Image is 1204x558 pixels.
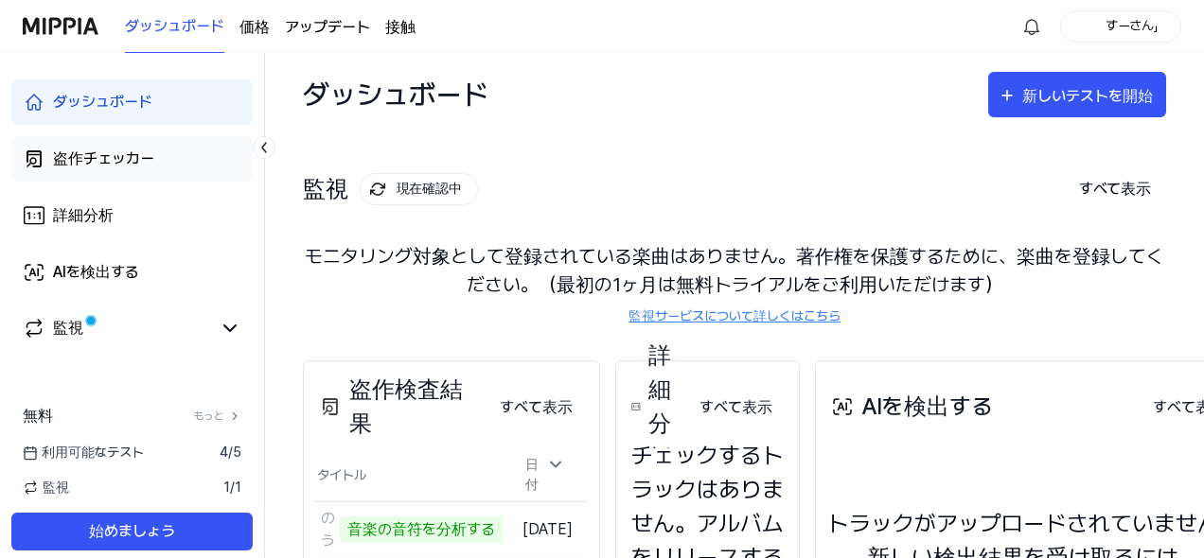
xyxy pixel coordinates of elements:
font: 詳細分析 [648,341,671,471]
a: 詳細分析 [11,193,253,238]
a: 監視 [23,317,211,340]
div: すーさん」 [1095,15,1169,36]
font: 4 [220,445,228,460]
button: すべて表示 [684,389,788,427]
a: すべて表示 [684,388,788,427]
img: 監視アイコン [370,182,385,197]
a: 監視サービスについて詳しくはこちら [629,306,841,326]
font: AIを検出する [861,392,993,420]
font: 現在確認中 [397,181,462,196]
a: AIを検出する [11,250,253,295]
font: [DATE] [522,520,573,538]
button: 始めましょう [11,513,253,550]
font: AIを検出する [53,263,139,281]
font: 1 [235,480,241,495]
font: すべて表示 [1079,180,1151,198]
font: / [230,480,235,495]
div: のうかつたいそう [321,507,335,552]
a: ダッシュボード [11,79,253,125]
font: もっと [193,410,224,423]
button: 現在確認中 [360,173,478,205]
font: 監視 [303,175,348,202]
button: 新しいテストを開始 [988,72,1166,117]
font: 監視 [43,480,69,495]
font: 5 [233,445,241,460]
font: ダッシュボード [53,93,152,111]
font: モニタリング対象として登録されている楽曲はありません。著作権を保護するために、楽曲を登録してください。（最初の1ヶ月は無料トライアルをご利用いただけます） [305,245,1164,296]
font: 音楽の音符を分析する [347,520,495,538]
a: もっと [193,408,241,425]
font: すべて表示 [699,398,772,416]
font: 接触 [385,18,416,36]
font: 盗作チェッカー [53,149,154,167]
font: アップデート [285,18,370,36]
font: 1 [223,480,230,495]
a: すべて表示 [485,388,588,427]
img: お知らせ [1020,15,1043,38]
a: 盗作チェッカー [11,136,253,182]
font: ダッシュボード [303,78,488,112]
font: 価格 [239,18,270,36]
font: 無料 [23,407,53,425]
font: 利用可能なテスト [42,445,144,460]
font: 監視 [53,319,83,337]
button: すべて表示 [485,389,588,427]
font: 始めましょう [89,522,175,540]
font: / [228,445,233,460]
font: 盗作検査結果 [349,375,463,437]
button: プロフィールすーさん」 [1060,10,1181,43]
font: 日付 [525,457,539,492]
button: すべて表示 [1064,169,1166,209]
font: すべて表示 [500,398,573,416]
a: 価格 [239,16,270,39]
a: 接触 [385,16,416,39]
font: 監視サービスについて詳しくはこちら [629,308,841,323]
font: ダッシュボード [125,17,224,35]
a: ダッシュボード [125,1,224,53]
font: 詳細分析 [53,206,114,224]
font: 新しいテストを開始 [1022,87,1153,105]
font: タイトル [317,467,366,482]
a: アップデート [285,16,370,39]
